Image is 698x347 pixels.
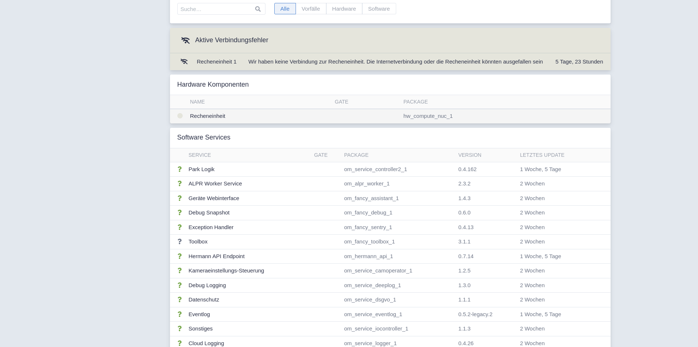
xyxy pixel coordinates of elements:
td: om_hermann_api_1 [341,249,455,264]
span: 0.4.162 [458,166,477,172]
td: om_fancy_assistant_1 [341,191,455,206]
td: 2 Wochen [517,191,594,206]
td: 2 Wochen [517,177,594,191]
h3: Aktive Verbindungsfehler [177,34,268,47]
td: 1 Woche, 5 Tage [517,249,594,264]
th: Package [341,148,455,162]
td: om_service_dsgvo_1 [341,293,455,307]
td: Debug Snapshot [186,206,311,220]
td: om_alpr_worker_1 [341,177,455,191]
td: om_service_controller2_1 [341,162,455,177]
span: 2.3.2 [458,180,470,187]
td: om_fancy_sentry_1 [341,220,455,235]
td: 1 Woche, 5 Tage [517,307,594,322]
span: 1.4.3 [458,195,470,201]
span: 3.1.1 [458,238,470,245]
span: 1.1.3 [458,325,470,332]
td: Recheneinheit 1 [194,53,239,70]
td: Toolbox [186,235,311,249]
span: 0.7.14 [458,253,474,259]
td: Park Logik [186,162,311,177]
td: 5 Tage, 23 Stunden [553,53,611,70]
span: 0.4.13 [458,224,474,230]
td: om_service_eventlog_1 [341,307,455,322]
th: Package [401,95,611,109]
td: Kameraeinstellungs-Steuerung [186,264,311,278]
span: 0.6.0 [458,209,470,216]
td: om_service_camoperator_1 [341,264,455,278]
td: om_service_deeplog_1 [341,278,455,293]
span: Software [362,3,396,14]
td: 1 Woche, 5 Tage [517,162,594,177]
span: Hardware [326,3,362,14]
th: Gate [311,148,341,162]
td: 2 Wochen [517,293,594,307]
th: Letztes Update [517,148,594,162]
span: Alle [274,3,296,14]
td: 2 Wochen [517,278,594,293]
span: Vorfälle [296,3,326,14]
th: Gate [332,95,401,109]
span: Wir haben keine Verbindung zur Recheneinheit. Die Internetverbindung oder die Recheneinheit könnt... [248,58,543,65]
td: Geräte Webinterface [186,191,311,206]
span: 0.5.2-legacy.2 [458,311,492,317]
td: om_service_iocontroller_1 [341,322,455,336]
span: 1.2.5 [458,267,470,274]
td: hw_compute_nuc_1 [401,109,611,123]
td: 2 Wochen [517,206,594,220]
span: 0.4.26 [458,340,474,346]
input: Suche… [177,3,265,15]
td: 2 Wochen [517,322,594,336]
td: Recheneinheit [187,109,332,123]
td: om_fancy_toolbox_1 [341,235,455,249]
h3: Software Services [177,134,231,142]
td: om_fancy_debug_1 [341,206,455,220]
td: Hermann API Endpoint [186,249,311,264]
td: Debug Logging [186,278,311,293]
td: 2 Wochen [517,235,594,249]
th: Name [187,95,332,109]
td: Eventlog [186,307,311,322]
td: ALPR Worker Service [186,177,311,191]
td: Datenschutz [186,293,311,307]
span: 1.1.1 [458,296,470,303]
span: 1.3.0 [458,282,470,288]
td: Exception Handler [186,220,311,235]
th: Version [455,148,517,162]
h3: Hardware Komponenten [177,81,249,89]
th: Service [186,148,311,162]
td: 2 Wochen [517,264,594,278]
td: 2 Wochen [517,220,594,235]
td: Sonstiges [186,322,311,336]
